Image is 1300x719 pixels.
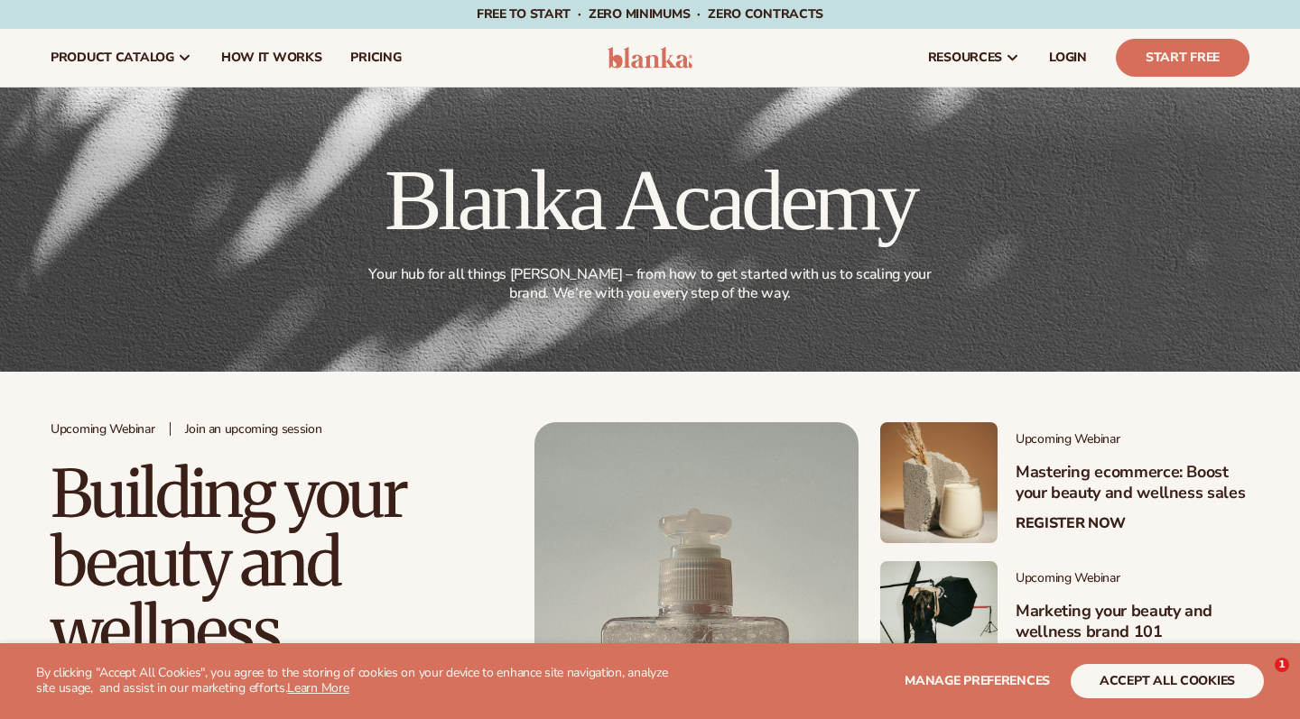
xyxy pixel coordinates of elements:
[1238,658,1281,701] iframe: Intercom live chat
[362,265,938,303] p: Your hub for all things [PERSON_NAME] – from how to get started with us to scaling your brand. We...
[221,51,322,65] span: How It Works
[51,51,174,65] span: product catalog
[477,5,823,23] span: Free to start · ZERO minimums · ZERO contracts
[1016,462,1249,504] h3: Mastering ecommerce: Boost your beauty and wellness sales
[928,51,1002,65] span: resources
[358,157,942,244] h1: Blanka Academy
[207,29,337,87] a: How It Works
[1016,571,1249,586] span: Upcoming Webinar
[1016,515,1126,532] a: Register Now
[1049,51,1087,65] span: LOGIN
[350,51,401,65] span: pricing
[1016,601,1249,643] h3: Marketing your beauty and wellness brand 101
[1275,658,1289,672] span: 1
[36,666,679,696] p: By clicking "Accept All Cookies", you agree to the storing of cookies on your device to enhance s...
[1071,664,1264,698] button: accept all cookies
[905,672,1050,689] span: Manage preferences
[1016,432,1249,447] span: Upcoming Webinar
[1116,39,1249,77] a: Start Free
[51,422,155,438] span: Upcoming Webinar
[905,664,1050,698] button: Manage preferences
[914,29,1035,87] a: resources
[185,422,322,438] span: Join an upcoming session
[287,679,348,696] a: Learn More
[36,29,207,87] a: product catalog
[1035,29,1101,87] a: LOGIN
[608,47,693,69] img: logo
[336,29,415,87] a: pricing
